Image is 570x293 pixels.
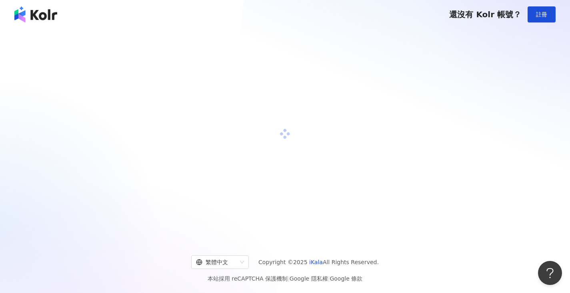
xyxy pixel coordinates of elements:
iframe: Help Scout Beacon - Open [538,261,562,285]
span: | [288,275,290,282]
a: iKala [309,259,323,265]
a: Google 隱私權 [290,275,328,282]
a: Google 條款 [330,275,362,282]
span: Copyright © 2025 All Rights Reserved. [258,257,379,267]
img: logo [14,6,57,22]
span: | [328,275,330,282]
div: 繁體中文 [196,256,237,269]
span: 註冊 [536,11,547,18]
button: 註冊 [528,6,556,22]
span: 本站採用 reCAPTCHA 保護機制 [208,274,362,283]
span: 還沒有 Kolr 帳號？ [449,10,521,19]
